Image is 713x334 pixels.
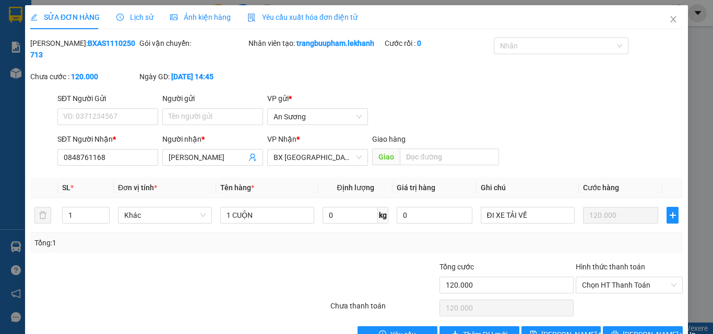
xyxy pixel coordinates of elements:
div: Nhân viên tạo: [248,38,383,49]
div: Chưa thanh toán [329,300,438,318]
span: SỬA ĐƠN HÀNG [30,13,100,21]
b: 0 [417,39,421,47]
span: user-add [248,153,257,162]
div: SĐT Người Gửi [57,93,158,104]
div: Tổng: 1 [34,237,276,249]
span: Lịch sử [116,13,153,21]
span: Khác [124,207,206,223]
span: Tên hàng [220,183,254,192]
input: Ghi Chú [481,207,575,224]
div: Người gửi [162,93,263,104]
label: Hình thức thanh toán [576,263,645,271]
span: Chọn HT Thanh Toán [582,277,676,293]
div: SĐT Người Nhận [57,133,158,145]
b: [DATE] 14:45 [171,72,213,81]
span: Giao [372,149,400,165]
input: 0 [583,207,658,224]
span: plus [667,211,678,219]
div: Cước rồi : [385,38,492,49]
div: Gói vận chuyển: [139,38,246,49]
b: 120.000 [71,72,98,81]
span: close [669,15,678,23]
img: icon [247,14,256,22]
span: Tổng cước [439,263,474,271]
div: VP gửi [267,93,368,104]
button: plus [667,207,679,224]
div: Chưa cước : [30,71,137,82]
b: trangbuupham.lekhanh [296,39,374,47]
span: BX Tân Châu [274,150,362,165]
span: Giá trị hàng [397,183,435,192]
span: Giao hàng [372,135,406,143]
span: Ảnh kiện hàng [170,13,231,21]
button: delete [34,207,51,224]
div: [PERSON_NAME]: [30,38,137,60]
span: Yêu cầu xuất hóa đơn điện tử [247,13,358,21]
th: Ghi chú [477,178,579,198]
div: Ngày GD: [139,71,246,82]
span: clock-circle [116,14,124,21]
span: picture [170,14,177,21]
span: edit [30,14,38,21]
button: Close [659,5,688,34]
span: kg [378,207,388,224]
input: Dọc đường [400,149,499,165]
span: Cước hàng [583,183,619,192]
input: VD: Bàn, Ghế [220,207,314,224]
div: Người nhận [162,133,263,145]
span: An Sương [274,109,362,125]
span: Đơn vị tính [118,183,157,192]
span: Định lượng [337,183,374,192]
span: SL [62,183,70,192]
span: VP Nhận [267,135,296,143]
